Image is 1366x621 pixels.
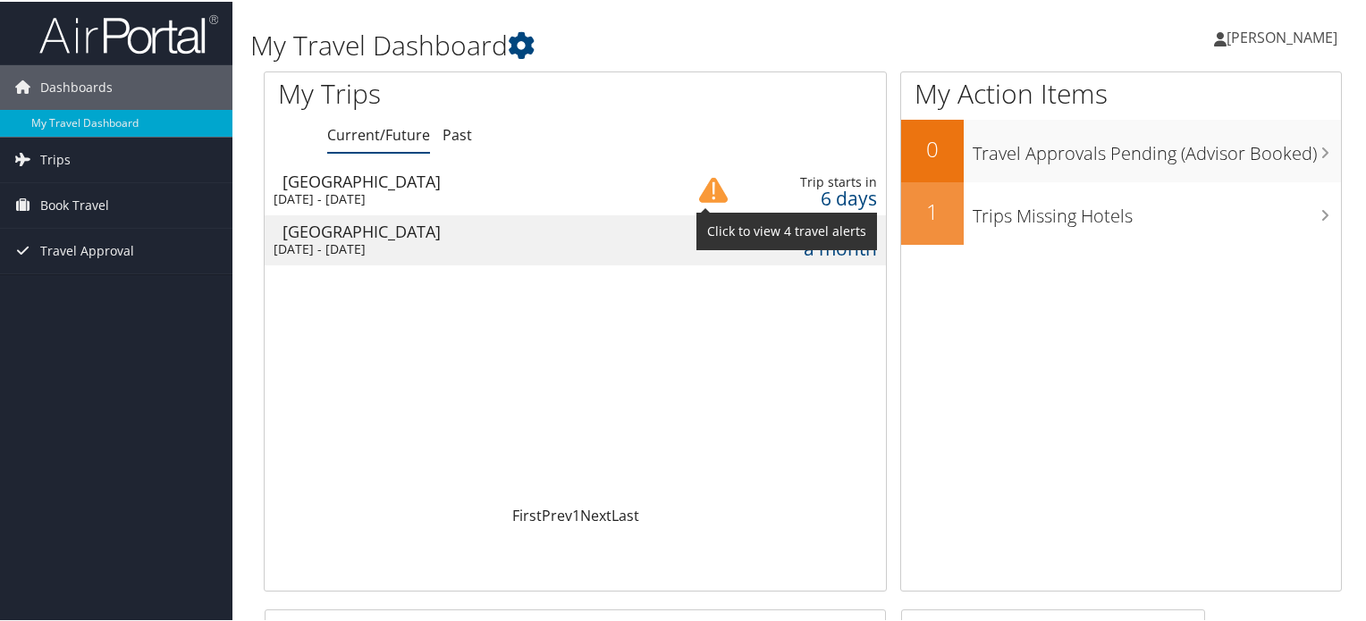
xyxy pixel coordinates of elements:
[696,211,877,248] span: Click to view 4 travel alerts
[901,132,964,163] h2: 0
[611,504,639,524] a: Last
[282,222,667,238] div: [GEOGRAPHIC_DATA]
[901,73,1341,111] h1: My Action Items
[580,504,611,524] a: Next
[250,25,987,63] h1: My Travel Dashboard
[40,136,71,180] span: Trips
[973,193,1341,227] h3: Trips Missing Hotels
[274,239,658,256] div: [DATE] - [DATE]
[278,73,614,111] h1: My Trips
[40,227,134,272] span: Travel Approval
[40,63,113,108] span: Dashboards
[327,123,430,143] a: Current/Future
[282,172,667,188] div: [GEOGRAPHIC_DATA]
[572,504,580,524] a: 1
[274,189,658,206] div: [DATE] - [DATE]
[753,172,878,189] div: Trip starts in
[901,180,1341,243] a: 1Trips Missing Hotels
[542,504,572,524] a: Prev
[699,174,728,203] img: alert-flat-solid-caution.png
[39,12,218,54] img: airportal-logo.png
[973,130,1341,164] h3: Travel Approvals Pending (Advisor Booked)
[753,239,878,255] div: a month
[901,118,1341,180] a: 0Travel Approvals Pending (Advisor Booked)
[1227,26,1337,46] span: [PERSON_NAME]
[40,181,109,226] span: Book Travel
[753,189,878,205] div: 6 days
[512,504,542,524] a: First
[443,123,472,143] a: Past
[1214,9,1355,63] a: [PERSON_NAME]
[901,195,964,225] h2: 1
